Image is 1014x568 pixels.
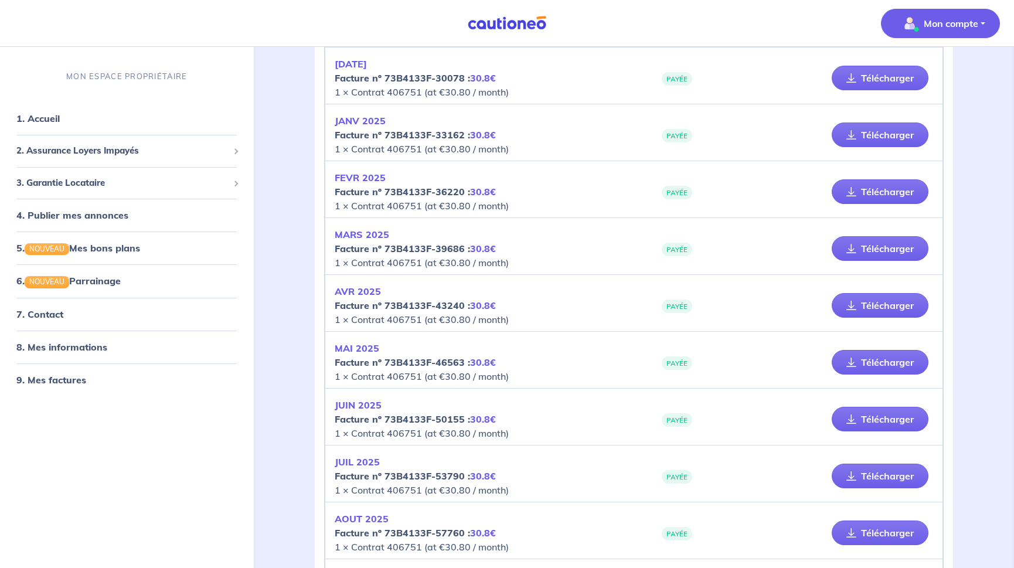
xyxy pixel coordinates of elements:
em: JUIL 2025 [335,456,380,468]
strong: Facture nº 73B4133F-30078 : [335,72,496,84]
em: 30.8€ [470,72,496,84]
a: 8. Mes informations [16,341,107,352]
button: illu_account_valid_menu.svgMon compte [881,9,1000,38]
em: 30.8€ [470,527,496,539]
span: PAYÉE [662,470,692,484]
span: PAYÉE [662,413,692,427]
div: 1. Accueil [5,107,249,130]
strong: Facture nº 73B4133F-50155 : [335,413,496,425]
div: 7. Contact [5,302,249,325]
p: 1 × Contrat 406751 (at €30.80 / month) [335,284,634,326]
em: 30.8€ [470,186,496,198]
p: 1 × Contrat 406751 (at €30.80 / month) [335,455,634,497]
a: Télécharger [832,293,928,318]
a: 6.NOUVEAUParrainage [16,275,121,287]
div: 3. Garantie Locataire [5,172,249,195]
p: 1 × Contrat 406751 (at €30.80 / month) [335,57,634,99]
div: 5.NOUVEAUMes bons plans [5,236,249,260]
img: illu_account_valid_menu.svg [900,14,919,33]
a: 9. Mes factures [16,373,86,385]
em: 30.8€ [470,300,496,311]
span: 3. Garantie Locataire [16,176,229,190]
span: PAYÉE [662,300,692,313]
em: FEVR 2025 [335,172,386,183]
strong: Facture nº 73B4133F-36220 : [335,186,496,198]
a: 4. Publier mes annonces [16,209,128,221]
em: MAI 2025 [335,342,379,354]
a: Télécharger [832,521,928,545]
em: 30.8€ [470,413,496,425]
em: AOUT 2025 [335,513,389,525]
strong: Facture nº 73B4133F-39686 : [335,243,496,254]
a: Télécharger [832,350,928,375]
div: 8. Mes informations [5,335,249,358]
span: 2. Assurance Loyers Impayés [16,144,229,158]
em: JANV 2025 [335,115,386,127]
p: 1 × Contrat 406751 (at €30.80 / month) [335,227,634,270]
em: MARS 2025 [335,229,389,240]
div: 2. Assurance Loyers Impayés [5,140,249,162]
p: 1 × Contrat 406751 (at €30.80 / month) [335,114,634,156]
strong: Facture nº 73B4133F-43240 : [335,300,496,311]
p: 1 × Contrat 406751 (at €30.80 / month) [335,341,634,383]
em: 30.8€ [470,356,496,368]
a: Télécharger [832,236,928,261]
span: PAYÉE [662,527,692,540]
em: 30.8€ [470,129,496,141]
a: Télécharger [832,66,928,90]
a: Télécharger [832,464,928,488]
em: 30.8€ [470,243,496,254]
span: PAYÉE [662,129,692,142]
a: 1. Accueil [16,113,60,124]
p: Mon compte [924,16,978,30]
strong: Facture nº 73B4133F-57760 : [335,527,496,539]
a: Télécharger [832,407,928,431]
p: 1 × Contrat 406751 (at €30.80 / month) [335,512,634,554]
a: 7. Contact [16,308,63,319]
strong: Facture nº 73B4133F-33162 : [335,129,496,141]
span: PAYÉE [662,72,692,86]
a: Télécharger [832,123,928,147]
em: 30.8€ [470,470,496,482]
span: PAYÉE [662,243,692,256]
em: [DATE] [335,58,367,70]
span: PAYÉE [662,186,692,199]
p: MON ESPACE PROPRIÉTAIRE [66,71,187,82]
a: Télécharger [832,179,928,204]
strong: Facture nº 73B4133F-53790 : [335,470,496,482]
img: Cautioneo [463,16,551,30]
span: PAYÉE [662,356,692,370]
em: AVR 2025 [335,285,381,297]
a: 5.NOUVEAUMes bons plans [16,242,140,254]
strong: Facture nº 73B4133F-46563 : [335,356,496,368]
em: JUIN 2025 [335,399,382,411]
div: 6.NOUVEAUParrainage [5,269,249,292]
div: 9. Mes factures [5,368,249,391]
div: 4. Publier mes annonces [5,203,249,227]
p: 1 × Contrat 406751 (at €30.80 / month) [335,398,634,440]
p: 1 × Contrat 406751 (at €30.80 / month) [335,171,634,213]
